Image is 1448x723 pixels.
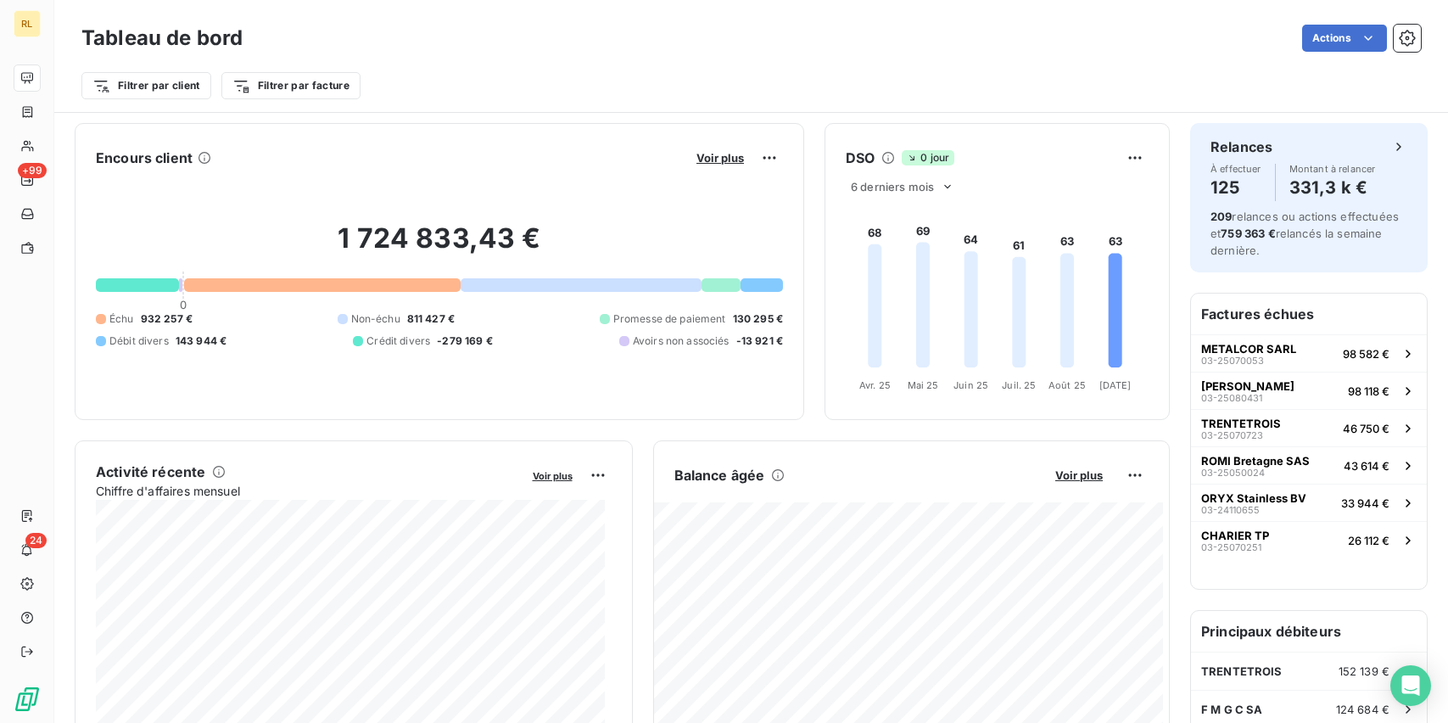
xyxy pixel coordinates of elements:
[1341,496,1389,510] span: 33 944 €
[1201,703,1263,716] span: F M G C SA
[1289,164,1376,174] span: Montant à relancer
[1191,521,1427,558] button: CHARIER TP03-2507025126 112 €
[902,150,954,165] span: 0 jour
[1191,409,1427,446] button: TRENTETROIS03-2507072346 750 €
[613,311,726,327] span: Promesse de paiement
[1002,379,1036,391] tspan: Juil. 25
[1191,446,1427,484] button: ROMI Bretagne SAS03-2505002443 614 €
[1390,665,1431,706] div: Open Intercom Messenger
[953,379,988,391] tspan: Juin 25
[1201,491,1306,505] span: ORYX Stainless BV
[1201,454,1310,468] span: ROMI Bretagne SAS
[1289,174,1376,201] h4: 331,3 k €
[1336,703,1389,716] span: 124 684 €
[14,686,41,713] img: Logo LeanPay
[733,311,783,327] span: 130 295 €
[1201,468,1265,478] span: 03-25050024
[1201,542,1261,552] span: 03-25070251
[1191,334,1427,372] button: METALCOR SARL03-2507005398 582 €
[1201,529,1269,542] span: CHARIER TP
[674,465,765,485] h6: Balance âgée
[851,180,934,193] span: 6 derniers mois
[633,333,730,349] span: Avoirs non associés
[1339,664,1389,678] span: 152 139 €
[221,72,361,99] button: Filtrer par facture
[407,311,455,327] span: 811 427 €
[1201,664,1283,678] span: TRENTETROIS
[1050,468,1108,483] button: Voir plus
[691,150,749,165] button: Voir plus
[1201,356,1264,366] span: 03-25070053
[366,333,430,349] span: Crédit divers
[96,462,205,482] h6: Activité récente
[1344,459,1389,473] span: 43 614 €
[81,23,243,53] h3: Tableau de bord
[25,533,47,548] span: 24
[81,72,211,99] button: Filtrer par client
[18,163,47,178] span: +99
[176,333,226,349] span: 143 944 €
[14,10,41,37] div: RL
[351,311,400,327] span: Non-échu
[1201,505,1260,515] span: 03-24110655
[1210,164,1261,174] span: À effectuer
[528,468,578,483] button: Voir plus
[437,333,493,349] span: -279 169 €
[1099,379,1132,391] tspan: [DATE]
[180,298,187,311] span: 0
[96,148,193,168] h6: Encours client
[1201,379,1294,393] span: [PERSON_NAME]
[1348,384,1389,398] span: 98 118 €
[1201,393,1262,403] span: 03-25080431
[846,148,875,168] h6: DSO
[696,151,744,165] span: Voir plus
[736,333,783,349] span: -13 921 €
[109,333,169,349] span: Débit divers
[908,379,939,391] tspan: Mai 25
[1221,227,1275,240] span: 759 363 €
[859,379,891,391] tspan: Avr. 25
[533,470,573,482] span: Voir plus
[1048,379,1086,391] tspan: Août 25
[1210,137,1272,157] h6: Relances
[1201,342,1296,356] span: METALCOR SARL
[1191,294,1427,334] h6: Factures échues
[141,311,193,327] span: 932 257 €
[1302,25,1387,52] button: Actions
[1343,422,1389,435] span: 46 750 €
[1055,468,1103,482] span: Voir plus
[1201,417,1281,430] span: TRENTETROIS
[96,221,783,272] h2: 1 724 833,43 €
[1191,484,1427,521] button: ORYX Stainless BV03-2411065533 944 €
[1210,174,1261,201] h4: 125
[1191,372,1427,409] button: [PERSON_NAME]03-2508043198 118 €
[1343,347,1389,361] span: 98 582 €
[109,311,134,327] span: Échu
[1210,210,1232,223] span: 209
[1201,430,1263,440] span: 03-25070723
[1191,611,1427,652] h6: Principaux débiteurs
[96,482,521,500] span: Chiffre d'affaires mensuel
[1348,534,1389,547] span: 26 112 €
[1210,210,1399,257] span: relances ou actions effectuées et relancés la semaine dernière.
